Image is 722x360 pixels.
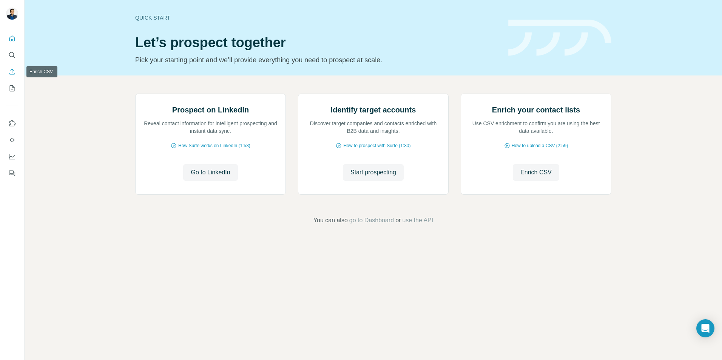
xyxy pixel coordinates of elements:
[6,48,18,62] button: Search
[343,142,410,149] span: How to prospect with Surfe (1:30)
[6,166,18,180] button: Feedback
[350,168,396,177] span: Start prospecting
[178,142,250,149] span: How Surfe works on LinkedIn (1:58)
[402,216,433,225] button: use the API
[343,164,404,181] button: Start prospecting
[395,216,401,225] span: or
[696,319,714,337] div: Open Intercom Messenger
[469,120,603,135] p: Use CSV enrichment to confirm you are using the best data available.
[349,216,394,225] button: go to Dashboard
[508,20,611,56] img: banner
[331,105,416,115] h2: Identify target accounts
[135,35,499,50] h1: Let’s prospect together
[135,55,499,65] p: Pick your starting point and we’ll provide everything you need to prospect at scale.
[143,120,278,135] p: Reveal contact information for intelligent prospecting and instant data sync.
[512,142,568,149] span: How to upload a CSV (2:59)
[191,168,230,177] span: Go to LinkedIn
[306,120,441,135] p: Discover target companies and contacts enriched with B2B data and insights.
[6,65,18,78] button: Enrich CSV
[6,133,18,147] button: Use Surfe API
[172,105,249,115] h2: Prospect on LinkedIn
[6,82,18,95] button: My lists
[520,168,552,177] span: Enrich CSV
[6,8,18,20] img: Avatar
[513,164,559,181] button: Enrich CSV
[183,164,238,181] button: Go to LinkedIn
[492,105,580,115] h2: Enrich your contact lists
[6,32,18,45] button: Quick start
[135,14,499,22] div: Quick start
[313,216,348,225] span: You can also
[6,117,18,130] button: Use Surfe on LinkedIn
[6,150,18,163] button: Dashboard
